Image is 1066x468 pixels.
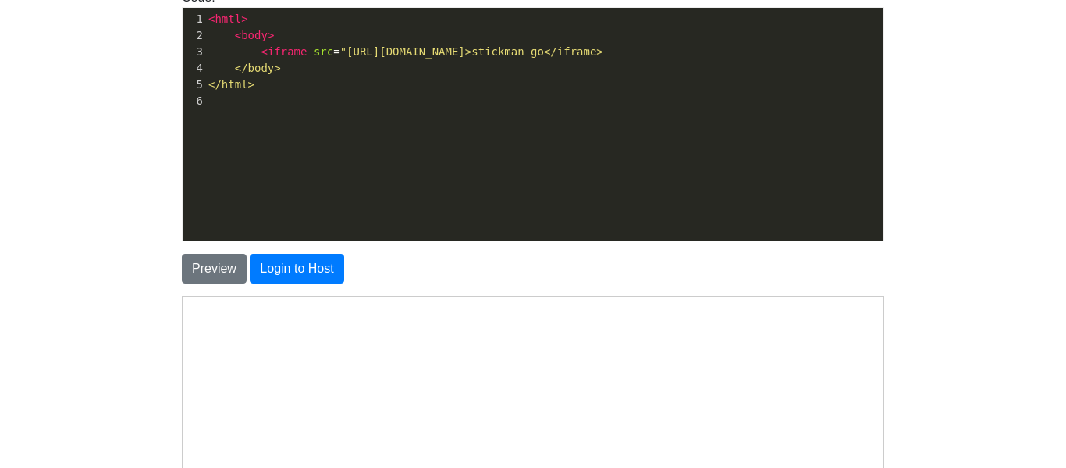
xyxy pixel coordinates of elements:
[183,60,205,77] div: 4
[208,78,254,91] span: </html>
[183,27,205,44] div: 2
[268,29,274,41] span: >
[250,254,343,284] button: Login to Host
[183,93,205,109] div: 6
[235,62,281,74] span: </body>
[268,45,307,58] span: iframe
[208,45,603,58] span: =
[183,44,205,60] div: 3
[235,29,241,41] span: <
[261,45,267,58] span: <
[215,13,241,25] span: hmtl
[183,77,205,93] div: 5
[182,254,247,284] button: Preview
[340,45,603,58] span: "[URL][DOMAIN_NAME]>stickman go</iframe>
[183,11,205,27] div: 1
[241,29,268,41] span: body
[208,13,215,25] span: <
[241,13,247,25] span: >
[314,45,333,58] span: src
